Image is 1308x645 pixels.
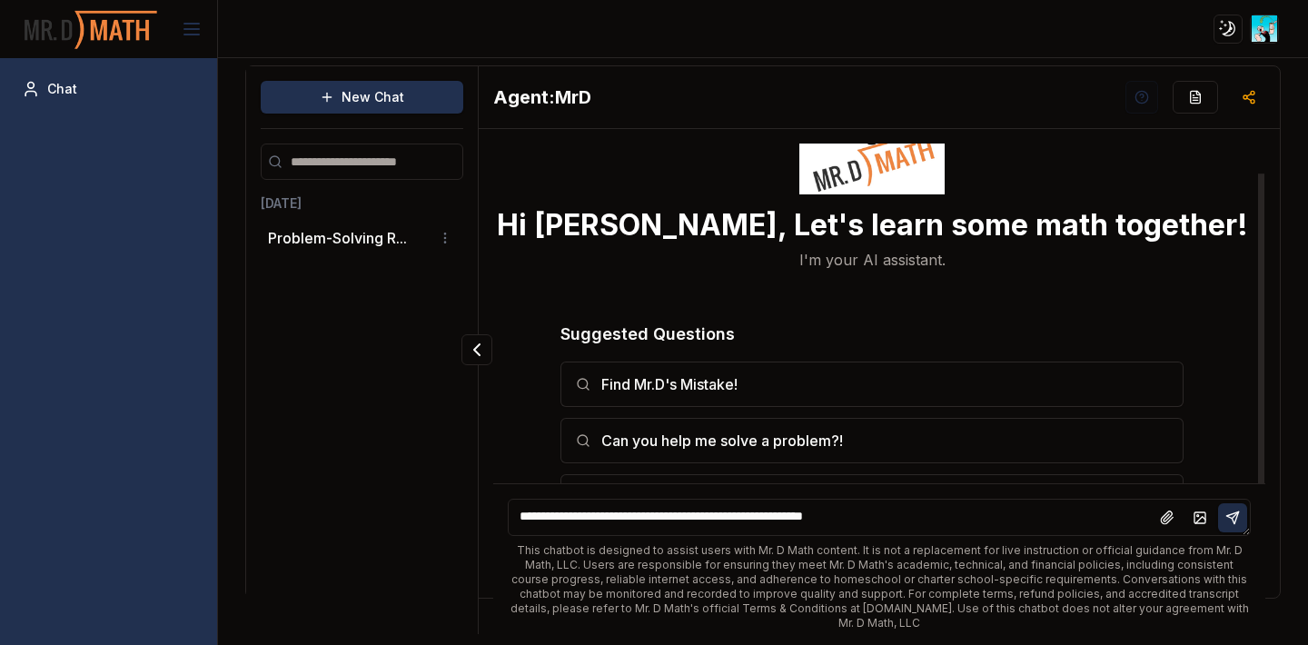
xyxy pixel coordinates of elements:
[23,5,159,54] img: PromptOwl
[560,322,1184,347] h3: Suggested Questions
[434,227,456,249] button: Conversation options
[560,474,1184,520] button: What mistakes do students typically make when they are doing a problem like this?
[15,73,203,105] a: Chat
[1252,15,1278,42] img: ACg8ocLn0pnGginwWY9QgU83cP7rvrDidZZKEU-BY0X93-PbZKuHP2E=s96-c
[268,227,407,249] button: Problem-Solving R...
[508,543,1251,630] div: This chatbot is designed to assist users with Mr. D Math content. It is not a replacement for liv...
[560,418,1184,463] button: Can you help me solve a problem?!
[1173,81,1218,114] button: Re-Fill Questions
[799,249,946,271] p: I'm your AI assistant.
[261,81,463,114] button: New Chat
[461,334,492,365] button: Collapse panel
[560,362,1184,407] button: Find Mr.D's Mistake!
[47,80,77,98] span: Chat
[261,194,463,213] h3: [DATE]
[1125,81,1158,114] button: Help Videos
[497,209,1248,242] h3: Hi [PERSON_NAME], Let's learn some math together!
[493,84,591,110] h2: MrD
